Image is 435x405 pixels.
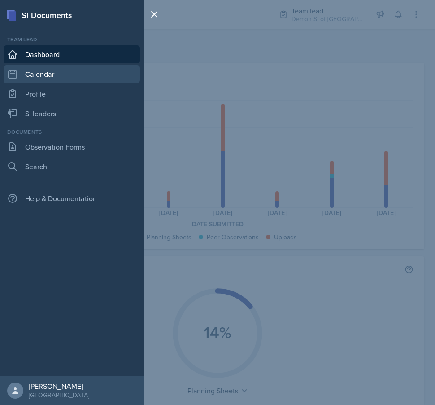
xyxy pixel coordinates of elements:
div: [PERSON_NAME] [29,382,89,391]
div: Help & Documentation [4,189,140,207]
a: Si leaders [4,105,140,123]
div: Documents [4,128,140,136]
a: Observation Forms [4,138,140,156]
div: [GEOGRAPHIC_DATA] [29,391,89,400]
a: Profile [4,85,140,103]
a: Calendar [4,65,140,83]
div: Team lead [4,35,140,44]
a: Search [4,158,140,176]
a: Dashboard [4,45,140,63]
